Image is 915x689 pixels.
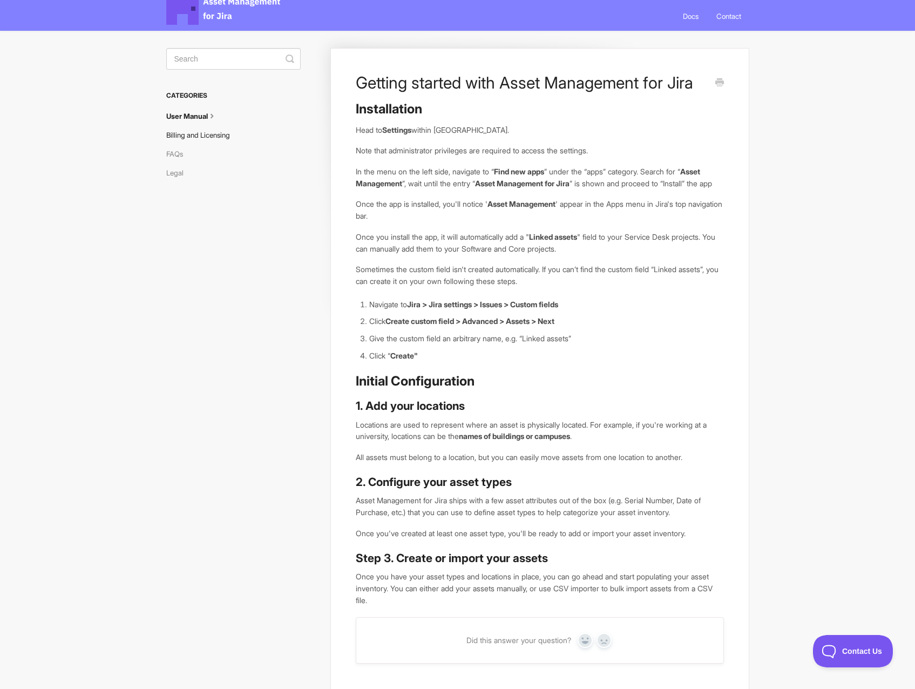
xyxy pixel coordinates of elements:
p: Locations are used to represent where an asset is physically located. For example, if you're work... [356,419,723,442]
a: Docs [675,2,707,31]
p: Once you install the app, it will automatically add a " " field to your Service Desk projects. Yo... [356,231,723,254]
li: Navigate to [369,299,723,310]
a: Billing and Licensing [166,126,238,144]
li: Click “ [369,350,723,362]
h3: 1. Add your locations [356,398,723,414]
h3: Step 3. Create or import your assets [356,551,723,566]
strong: Linked assets [529,232,577,241]
li: Click [369,315,723,327]
a: User Manual [166,107,226,125]
strong: Asset Management [356,167,700,188]
input: Search [166,48,301,70]
strong: Jira > Jira settings > Issues > Custom fields [407,300,558,309]
h2: Initial Configuration [356,373,723,390]
strong: Find new apps [494,167,544,176]
p: Once the app is installed, you'll notice ' ' appear in the Apps menu in Jira's top navigation bar. [356,198,723,221]
p: All assets must belong to a location, but you can easily move assets from one location to another. [356,451,723,463]
p: Once you have your asset types and locations in place, you can go ahead and start populating your... [356,571,723,606]
p: Sometimes the custom field isn't created automatically. If you can’t find the custom field “Linke... [356,264,723,287]
strong: names of buildings or campuses [459,431,570,441]
h2: Installation [356,100,723,118]
h1: Getting started with Asset Management for Jira [356,73,707,92]
p: Once you've created at least one asset type, you'll be ready to add or import your asset inventory. [356,528,723,539]
p: Asset Management for Jira ships with a few asset attributes out of the box (e.g. Serial Number, D... [356,495,723,518]
li: Give the custom field an arbitrary name, e.g. “Linked assets” [369,333,723,344]
h3: 2. Configure your asset types [356,475,723,490]
a: Print this Article [715,77,724,89]
strong: Create custom field > Advanced > Assets > Next [385,316,554,326]
a: FAQs [166,145,191,163]
a: Contact [708,2,749,31]
strong: Asset Management [487,199,555,208]
span: Did this answer your question? [466,636,571,645]
iframe: Toggle Customer Support [813,635,893,667]
strong: Settings [382,125,411,134]
strong: Create" [390,351,418,360]
strong: Asset Management for Jira [475,179,570,188]
p: In the menu on the left side, navigate to “ ” under the “apps” category. Search for “ ”, wait unt... [356,166,723,189]
a: Legal [166,164,192,181]
p: Head to within [GEOGRAPHIC_DATA]. [356,124,723,136]
p: Note that administrator privileges are required to access the settings. [356,145,723,157]
h3: Categories [166,86,301,105]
